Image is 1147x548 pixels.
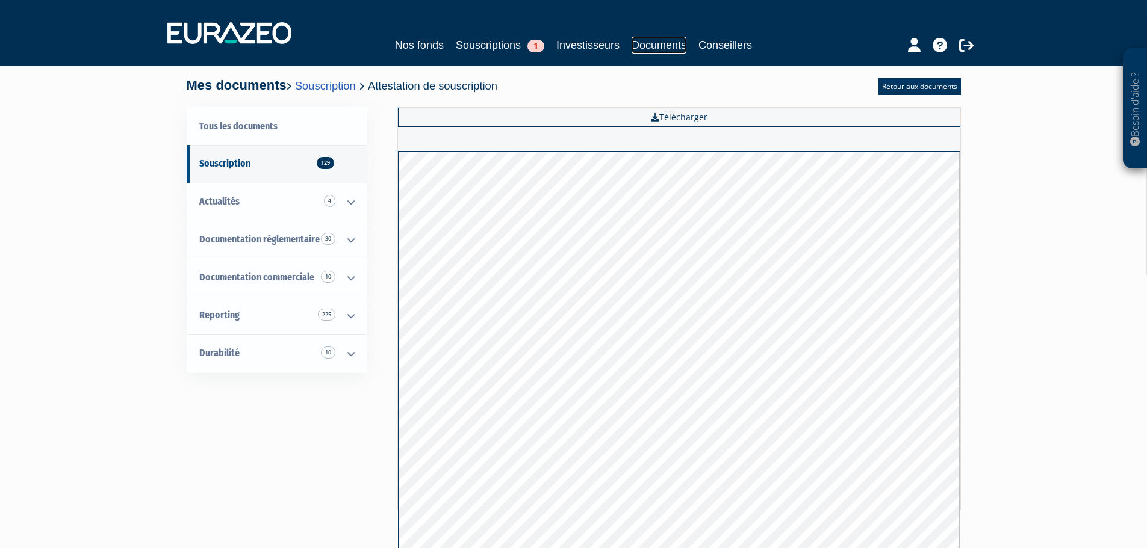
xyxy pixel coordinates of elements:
span: 4 [324,195,335,207]
span: 10 [321,346,335,359]
a: Conseillers [698,37,752,54]
span: Actualités [199,195,240,207]
span: Souscription [199,158,250,169]
a: Documentation règlementaire 30 [187,221,367,259]
a: Souscriptions1 [456,37,544,54]
a: Actualités 4 [187,183,367,221]
a: Retour aux documents [878,78,961,95]
h4: Mes documents [187,78,497,93]
span: 30 [321,233,335,245]
a: Souscription [295,79,356,92]
span: 10 [321,271,335,283]
a: Durabilité 10 [187,334,367,372]
span: Attestation de souscription [368,79,497,92]
a: Documentation commerciale 10 [187,259,367,297]
span: Documentation règlementaire [199,233,320,245]
span: 129 [317,157,334,169]
a: Nos fonds [395,37,444,54]
span: Durabilité [199,347,240,359]
span: Documentation commerciale [199,271,314,283]
a: Investisseurs [556,37,620,54]
span: 225 [318,309,335,321]
a: Reporting 225 [187,297,367,334]
p: Besoin d'aide ? [1128,55,1142,163]
span: Reporting [199,309,240,321]
a: Télécharger [398,108,960,127]
a: Documents [632,37,686,54]
a: Souscription129 [187,145,367,183]
img: 1732889491-logotype_eurazeo_blanc_rvb.png [167,22,291,44]
a: Tous les documents [187,108,367,146]
span: 1 [527,40,544,52]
